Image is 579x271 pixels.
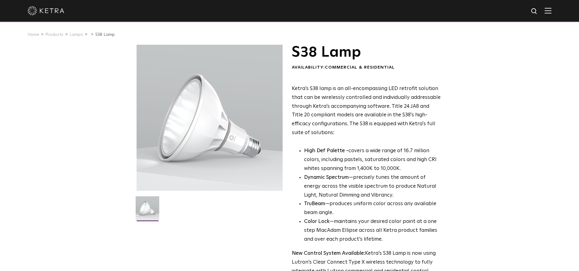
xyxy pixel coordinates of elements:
[70,32,83,37] a: Lamps
[304,148,348,153] strong: High Def Palette -
[292,251,365,256] strong: New Control System Available:
[304,219,329,224] strong: Color Lock
[292,65,441,71] div: Availability:
[545,8,551,13] img: Hamburger%20Nav.svg
[304,201,325,206] strong: TruBeam
[136,196,159,224] img: S38-Lamp-Edison-2021-Web-Square
[292,85,441,137] p: Ketra’s S38 lamp is an all-encompassing LED retrofit solution that can be wirelessly controlled a...
[325,65,395,70] span: Commercial & Residential
[304,175,349,180] strong: Dynamic Spectrum
[95,32,115,37] a: S38 Lamp
[28,6,64,15] img: ketra-logo-2019-white
[28,32,39,37] a: Home
[304,147,441,173] p: covers a wide range of 16.7 million colors, including pastels, saturated colors and high CRI whit...
[531,8,538,15] img: search icon
[304,200,441,217] li: —produces uniform color across any available beam angle.
[45,32,63,37] a: Products
[304,173,441,200] li: —precisely tunes the amount of energy across the visible spectrum to produce Natural Light, Natur...
[304,217,441,244] li: —maintains your desired color point at a one step MacAdam Ellipse across all Ketra product famili...
[292,45,441,60] h1: S38 Lamp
